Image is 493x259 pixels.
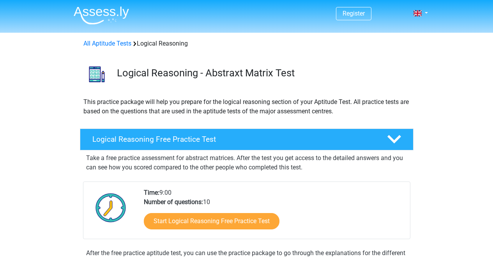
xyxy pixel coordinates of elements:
[91,188,131,227] img: Clock
[77,129,417,150] a: Logical Reasoning Free Practice Test
[144,213,279,229] a: Start Logical Reasoning Free Practice Test
[83,40,131,47] a: All Aptitude Tests
[144,189,159,196] b: Time:
[80,58,113,91] img: logical reasoning
[74,6,129,25] img: Assessly
[83,97,410,116] p: This practice package will help you prepare for the logical reasoning section of your Aptitude Te...
[117,67,407,79] h3: Logical Reasoning - Abstraxt Matrix Test
[92,135,375,144] h4: Logical Reasoning Free Practice Test
[144,198,203,206] b: Number of questions:
[86,153,407,172] p: Take a free practice assessment for abstract matrices. After the test you get access to the detai...
[80,39,413,48] div: Logical Reasoning
[343,10,365,17] a: Register
[138,188,410,239] div: 9:00 10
